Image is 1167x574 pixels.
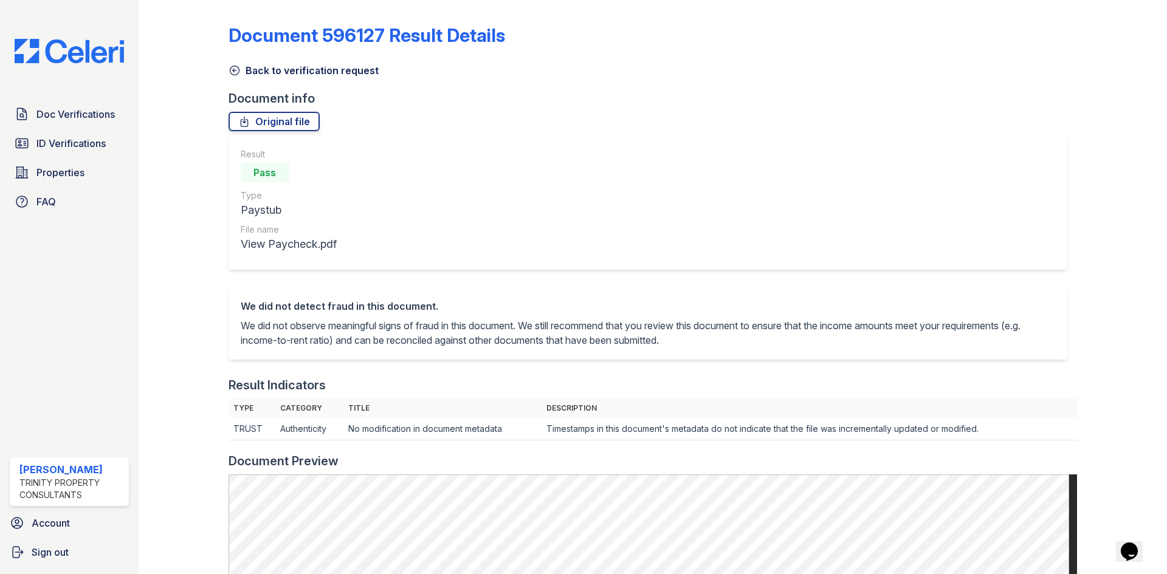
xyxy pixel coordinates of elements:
[241,202,337,219] div: Paystub
[241,224,337,236] div: File name
[275,398,343,418] th: Category
[241,163,289,182] div: Pass
[275,418,343,440] td: Authenticity
[32,545,69,559] span: Sign out
[343,398,542,418] th: Title
[229,377,326,394] div: Result Indicators
[1116,525,1155,562] iframe: chat widget
[229,453,339,470] div: Document Preview
[241,236,337,253] div: View Paycheck.pdf
[229,90,1077,107] div: Document info
[36,136,106,151] span: ID Verifications
[19,477,124,501] div: Trinity Property Consultants
[229,418,276,440] td: TRUST
[10,131,129,155] a: ID Verifications
[5,39,134,63] img: CE_Logo_Blue-a8612792a0a2168367f1c8372b55b34899dd931a85d93a1a3d3e32e68fde9ad4.png
[229,63,379,78] a: Back to verification request
[229,398,276,418] th: Type
[5,540,134,564] a: Sign out
[32,516,70,530] span: Account
[5,511,134,535] a: Account
[241,148,337,160] div: Result
[542,418,1077,440] td: Timestamps in this document's metadata do not indicate that the file was incrementally updated or...
[36,194,56,209] span: FAQ
[36,165,84,180] span: Properties
[343,418,542,440] td: No modification in document metadata
[229,24,505,46] a: Document 596127 Result Details
[36,107,115,121] span: Doc Verifications
[19,462,124,477] div: [PERSON_NAME]
[10,102,129,126] a: Doc Verifications
[542,398,1077,418] th: Description
[241,190,337,202] div: Type
[10,160,129,185] a: Properties
[10,190,129,214] a: FAQ
[229,112,320,131] a: Original file
[241,299,1055,313] div: We did not detect fraud in this document.
[241,318,1055,347] p: We did not observe meaningful signs of fraud in this document. We still recommend that you review...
